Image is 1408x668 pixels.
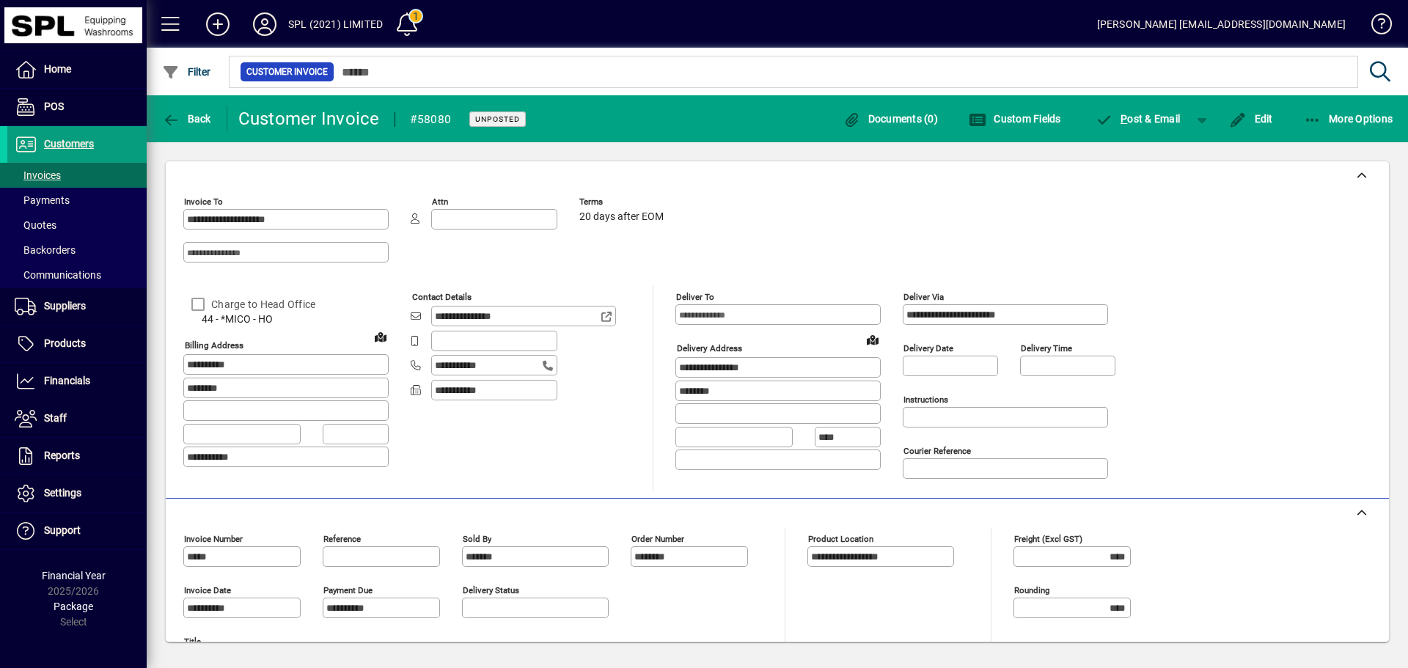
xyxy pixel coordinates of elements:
mat-label: Reference [323,534,361,544]
span: Settings [44,487,81,499]
button: Profile [241,11,288,37]
a: Communications [7,263,147,287]
span: Payments [15,194,70,206]
span: POS [44,100,64,112]
button: More Options [1300,106,1397,132]
a: Payments [7,188,147,213]
button: Documents (0) [839,106,942,132]
a: Knowledge Base [1360,3,1390,51]
mat-label: Rounding [1014,585,1049,595]
span: Customers [44,138,94,150]
span: Terms [579,197,667,207]
mat-label: Payment due [323,585,373,595]
span: Products [44,337,86,349]
div: #58080 [410,108,452,131]
mat-label: Freight (excl GST) [1014,534,1082,544]
span: Reports [44,449,80,461]
button: Back [158,106,215,132]
a: Settings [7,475,147,512]
span: Unposted [475,114,520,124]
span: More Options [1304,113,1393,125]
mat-label: Invoice number [184,534,243,544]
span: Documents (0) [843,113,938,125]
span: Filter [162,66,211,78]
app-page-header-button: Back [147,106,227,132]
span: Package [54,601,93,612]
span: Custom Fields [969,113,1061,125]
a: View on map [861,328,884,351]
button: Custom Fields [965,106,1065,132]
button: Filter [158,59,215,85]
mat-label: Invoice date [184,585,231,595]
span: Back [162,113,211,125]
a: Products [7,326,147,362]
mat-label: Deliver via [903,292,944,302]
mat-label: Delivery status [463,585,519,595]
span: 20 days after EOM [579,211,664,223]
mat-label: Instructions [903,394,948,405]
button: Add [194,11,241,37]
span: 44 - *MICO - HO [183,312,389,327]
a: Staff [7,400,147,437]
a: View on map [369,325,392,348]
mat-label: Courier Reference [903,446,971,456]
span: Communications [15,269,101,281]
div: [PERSON_NAME] [EMAIL_ADDRESS][DOMAIN_NAME] [1097,12,1346,36]
span: Support [44,524,81,536]
a: Invoices [7,163,147,188]
span: ost & Email [1096,113,1181,125]
a: Financials [7,363,147,400]
span: Edit [1229,113,1273,125]
a: Backorders [7,238,147,263]
mat-label: Product location [808,534,873,544]
mat-label: Delivery time [1021,343,1072,353]
mat-label: Order number [631,534,684,544]
mat-label: Deliver To [676,292,714,302]
span: Suppliers [44,300,86,312]
button: Edit [1225,106,1277,132]
button: Post & Email [1088,106,1188,132]
a: Support [7,513,147,549]
span: Quotes [15,219,56,231]
span: Staff [44,412,67,424]
span: P [1121,113,1127,125]
mat-label: Attn [432,197,448,207]
span: Backorders [15,244,76,256]
mat-label: Delivery date [903,343,953,353]
span: Home [44,63,71,75]
span: Financials [44,375,90,386]
a: Reports [7,438,147,474]
mat-label: Sold by [463,534,491,544]
mat-label: Invoice To [184,197,223,207]
a: Suppliers [7,288,147,325]
span: Financial Year [42,570,106,581]
div: Customer Invoice [238,107,380,131]
a: Quotes [7,213,147,238]
span: Customer Invoice [246,65,328,79]
a: Home [7,51,147,88]
span: Invoices [15,169,61,181]
mat-label: Title [184,636,201,647]
div: SPL (2021) LIMITED [288,12,383,36]
a: POS [7,89,147,125]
